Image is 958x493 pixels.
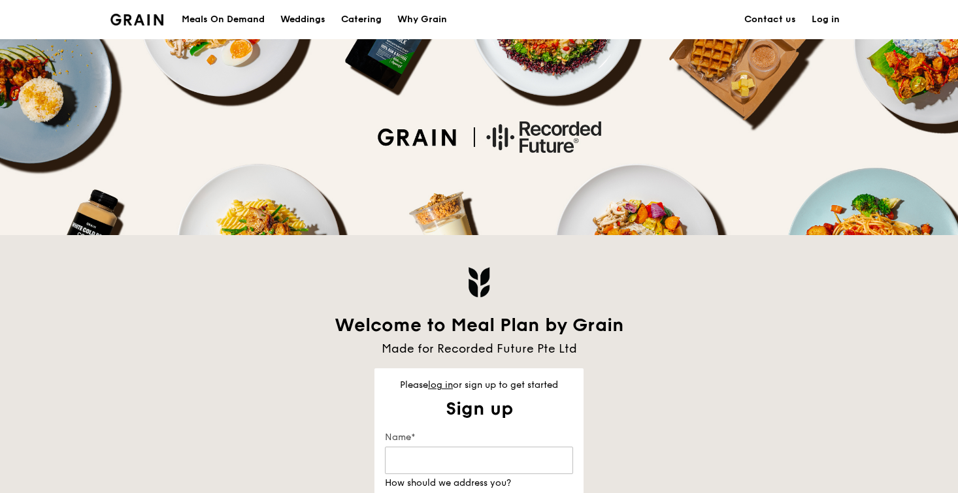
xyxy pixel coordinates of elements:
label: Name* [385,431,573,444]
div: How should we address you? [385,477,573,490]
div: Made for Recorded Future Pte Ltd [322,340,636,358]
div: Sign up [374,397,584,421]
a: log in [428,379,453,390]
img: Grain [110,14,163,25]
div: Please or sign up to get started [374,379,584,392]
div: Welcome to Meal Plan by Grain [322,313,636,337]
img: Grain logo [468,266,490,298]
